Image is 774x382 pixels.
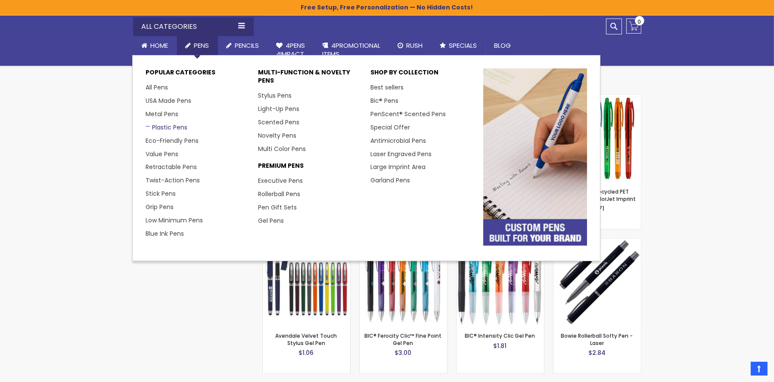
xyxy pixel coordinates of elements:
a: All Pens [146,83,168,92]
img: Avendale Velvet Touch Stylus Gel Pen [263,239,350,326]
span: $1.81 [494,342,507,350]
span: $1.06 [299,348,314,357]
span: Pencils [235,41,259,50]
a: 0 [626,18,641,34]
a: Blog [486,36,520,55]
a: 4PROMOTIONALITEMS [314,36,389,64]
a: Pencils [218,36,268,55]
a: Garland Pens [370,176,410,185]
a: Laser Engraved Pens [370,150,432,158]
a: Executive Pens [258,176,303,185]
a: Light-Up Pens [258,105,299,113]
a: Bowie Rollerball Softy Pen - Laser [561,332,633,346]
a: Retractable Pens [146,163,197,171]
span: 0 [638,18,641,26]
a: Multi Color Pens [258,145,306,153]
p: Multi-Function & Novelty Pens [258,68,362,89]
p: Shop By Collection [370,68,474,81]
a: Specials [432,36,486,55]
a: Best sellers [370,83,404,92]
a: BIC® Intensity Clic Gel Pen [465,332,535,339]
a: Eco-Friendly Pens [146,136,199,145]
a: Pens [177,36,218,55]
img: Bowie Rollerball Softy Pen - Laser [553,239,641,326]
p: Popular Categories [146,68,249,81]
a: Gel Pens [258,216,284,225]
div: All Categories [133,17,254,36]
a: Twist-Action Pens [146,176,200,185]
span: $3.00 [395,348,412,357]
img: custom-pens [483,68,587,245]
span: Pens [194,41,209,50]
a: Novelty Pens [258,131,296,140]
p: Premium Pens [258,162,362,174]
span: Rush [407,41,423,50]
span: Home [151,41,168,50]
a: Rush [389,36,432,55]
a: USA Made Pens [146,96,191,105]
a: Rollerball Pens [258,190,300,198]
a: Low Minimum Pens [146,216,203,225]
a: Large Imprint Area [370,163,426,171]
a: Scented Pens [258,118,299,126]
a: Antimicrobial Pens [370,136,426,145]
a: 4Pens4impact [268,36,314,64]
a: Home [133,36,177,55]
a: Avendale Velvet Touch Stylus Gel Pen [276,332,337,346]
span: 4Pens 4impact [277,41,305,59]
a: Plastic Pens [146,123,187,132]
a: Blue Ink Pens [146,229,184,238]
span: 4PROMOTIONAL ITEMS [323,41,381,59]
a: Special Offer [370,123,410,132]
a: PenScent® Scented Pens [370,110,446,118]
span: Specials [449,41,477,50]
img: BIC® Ferocity Clic™ Fine Point Gel Pen [360,242,447,323]
a: Metal Pens [146,110,178,118]
a: Grip Pens [146,203,174,211]
a: Stick Pens [146,189,176,198]
img: BIC® Intensity Clic Gel Pen [457,239,544,326]
a: Bic® Pens [370,96,398,105]
span: Blog [494,41,511,50]
a: Stylus Pens [258,91,292,100]
a: BIC® Ferocity Clic™ Fine Point Gel Pen [365,332,442,346]
a: Pen Gift Sets [258,203,297,212]
a: Value Pens [146,150,178,158]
